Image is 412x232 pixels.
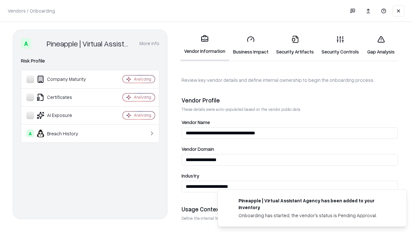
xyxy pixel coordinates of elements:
label: Vendor Name [182,120,398,125]
div: Pineapple | Virtual Assistant Agency [47,38,132,49]
div: Analyzing [134,76,151,82]
p: Vendors / Onboarding [8,7,55,14]
div: Pineapple | Virtual Assistant Agency has been added to your inventory [239,197,391,211]
a: Business Impact [229,30,272,60]
a: Vendor Information [180,30,229,61]
div: Usage Context [182,205,398,213]
p: Define the internal team and reason for using this vendor. This helps assess business relevance a... [182,216,398,221]
img: trypineapple.com [226,197,233,205]
div: AI Exposure [26,111,103,119]
button: More info [139,38,159,49]
img: Pineapple | Virtual Assistant Agency [34,38,44,49]
div: A [21,38,31,49]
div: Risk Profile [21,57,159,65]
a: Gap Analysis [363,30,399,60]
label: Vendor Domain [182,147,398,151]
p: These details were auto-populated based on the vendor public data [182,107,398,112]
div: Analyzing [134,112,151,118]
div: A [26,130,34,137]
div: Company Maturity [26,75,103,83]
div: Analyzing [134,94,151,100]
label: Industry [182,173,398,178]
p: Review key vendor details and define internal ownership to begin the onboarding process. [182,77,398,83]
div: Onboarding has started, the vendor's status is Pending Approval. [239,212,391,219]
div: Breach History [26,130,103,137]
div: Certificates [26,93,103,101]
a: Security Artifacts [272,30,318,60]
a: Security Controls [318,30,363,60]
div: Vendor Profile [182,96,398,104]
